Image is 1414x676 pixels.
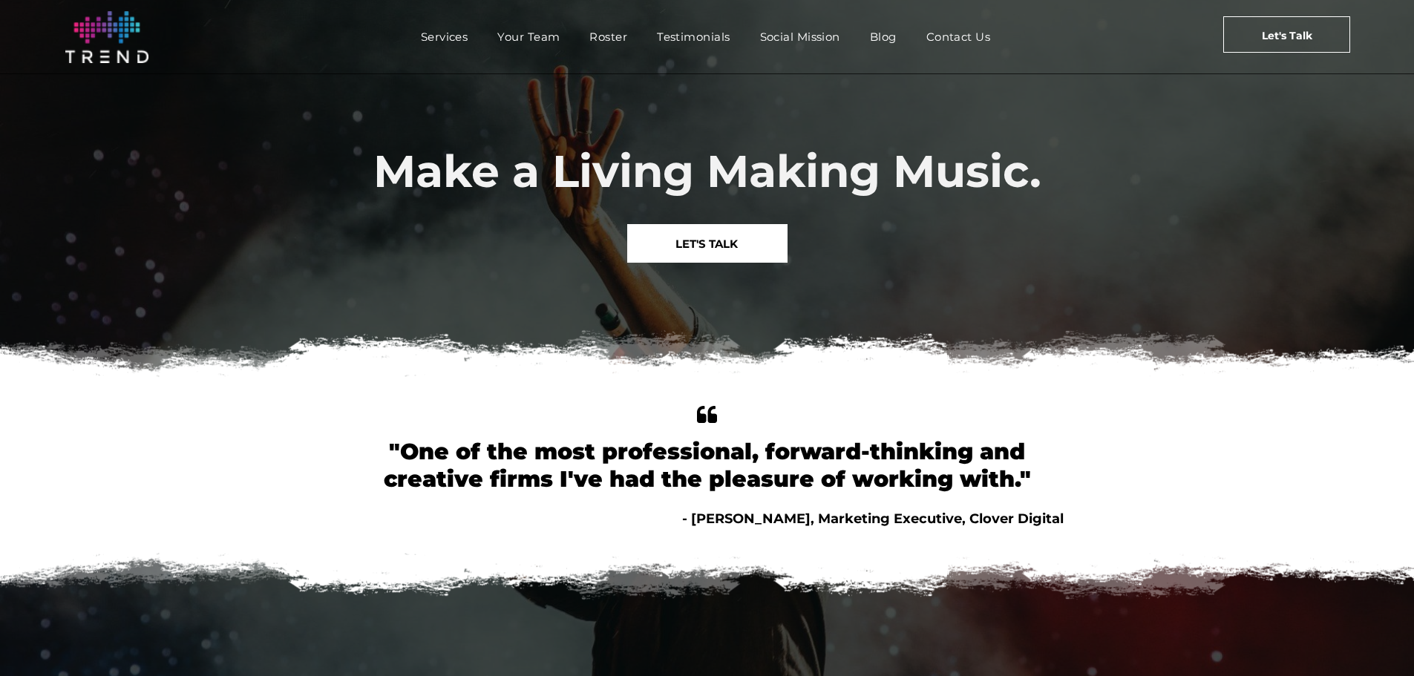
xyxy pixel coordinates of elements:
[406,26,483,47] a: Services
[1262,17,1312,54] span: Let's Talk
[482,26,575,47] a: Your Team
[911,26,1006,47] a: Contact Us
[642,26,744,47] a: Testimonials
[65,11,148,63] img: logo
[575,26,642,47] a: Roster
[627,224,788,263] a: LET'S TALK
[1223,16,1350,53] a: Let's Talk
[373,144,1041,198] span: Make a Living Making Music.
[682,511,1064,527] span: - [PERSON_NAME], Marketing Executive, Clover Digital
[675,225,738,263] span: LET'S TALK
[855,26,911,47] a: Blog
[384,438,1031,493] font: "One of the most professional, forward-thinking and creative firms I've had the pleasure of worki...
[745,26,855,47] a: Social Mission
